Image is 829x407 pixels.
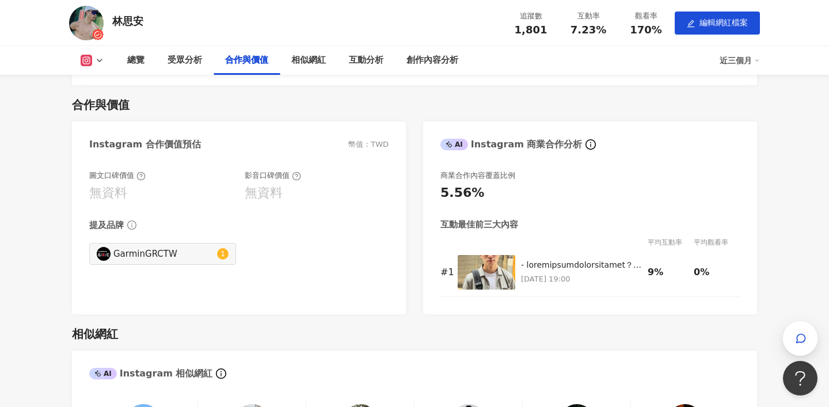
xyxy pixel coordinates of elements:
[720,51,760,70] div: 近三個月
[217,248,229,260] sup: 1
[291,54,326,67] div: 相似網紅
[521,260,642,271] div: - loremipsumdolorsitamet？conse ADIPISC ELITSEDD e TEMPORINC utla。etdol、magnaaliquaenim，adminimven...
[89,170,146,181] div: 圖文口碑價值
[112,14,143,28] div: 林思安
[699,18,748,27] span: 編輯網紅檔案
[214,367,228,381] span: info-circle
[89,368,117,379] div: AI
[168,54,202,67] div: 受眾分析
[89,219,124,231] div: 提及品牌
[440,266,452,279] div: # 1
[440,184,484,202] div: 5.56%
[349,54,383,67] div: 互動分析
[694,237,740,248] div: 平均觀看率
[515,24,547,36] span: 1,801
[783,361,817,395] iframe: Help Scout Beacon - Open
[571,24,606,36] span: 7.23%
[440,139,468,150] div: AI
[648,266,688,279] div: 9%
[406,54,458,67] div: 創作內容分析
[127,54,144,67] div: 總覽
[89,367,212,380] div: Instagram 相似網紅
[509,10,553,22] div: 追蹤數
[113,248,214,260] div: GarminGRCTW
[440,219,518,231] div: 互動最佳前三大內容
[220,250,225,258] span: 1
[225,54,268,67] div: 合作與價值
[521,273,642,286] p: [DATE] 19:00
[624,10,668,22] div: 觀看率
[675,12,760,35] button: edit編輯網紅檔案
[687,20,695,28] span: edit
[694,266,734,279] div: 0%
[97,247,111,261] img: KOL Avatar
[245,170,301,181] div: 影音口碑價值
[245,184,283,202] div: 無資料
[440,138,582,151] div: Instagram 商業合作分析
[348,139,389,150] div: 幣值：TWD
[566,10,610,22] div: 互動率
[126,219,138,231] span: info-circle
[69,6,104,40] img: KOL Avatar
[72,97,130,113] div: 合作與價值
[458,255,515,290] img: - 有沒有一款包能夠同時滿足上班通勤和假日外出呢？最近入手了 OUTDOOR PRODUCTS 的 ORIGINALS 經典系列。百搭的外型、足夠的容量加上超好背的減壓肩帶，讓我外出一整天肩膀都...
[89,184,127,202] div: 無資料
[648,237,694,248] div: 平均互動率
[630,24,662,36] span: 170%
[440,170,515,181] div: 商業合作內容覆蓋比例
[89,138,201,151] div: Instagram 合作價值預估
[584,138,598,151] span: info-circle
[72,326,118,342] div: 相似網紅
